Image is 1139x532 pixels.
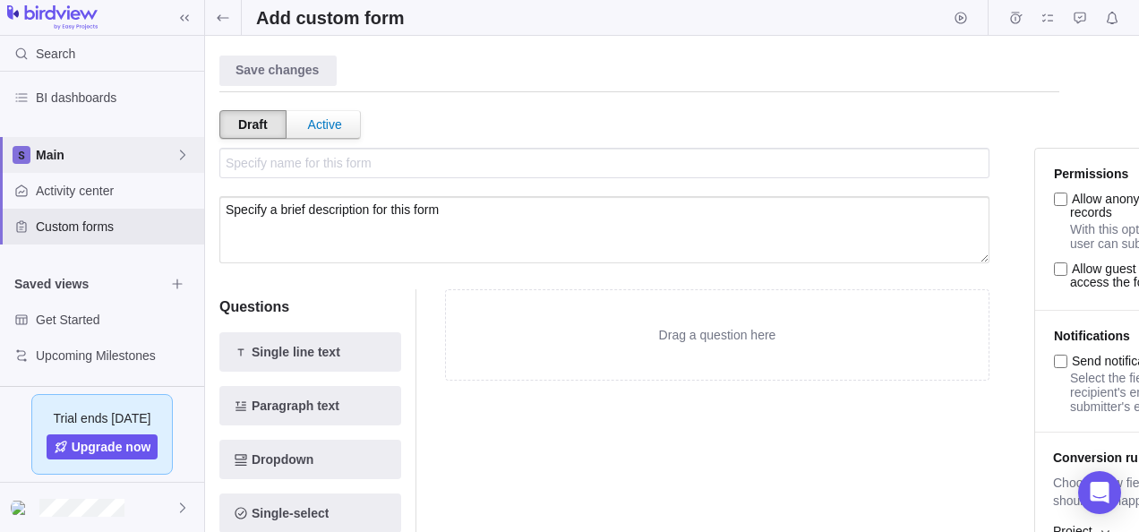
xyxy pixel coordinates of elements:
span: Get Started [36,311,197,329]
a: Notifications [1100,13,1125,28]
span: Activity center [36,182,197,200]
span: Saved views [14,275,165,293]
h4: Questions [219,296,401,318]
span: Browse views [165,271,190,296]
input: Allow guest users of the space to access the form [1054,262,1067,276]
span: Custom forms [36,218,197,236]
div: Drag a question here [446,290,989,380]
a: My assignments [1035,13,1060,28]
span: My assignments [1035,5,1060,30]
img: logo [7,5,98,30]
span: Approval requests [1067,5,1092,30]
div: Active [290,111,360,138]
div: Open Intercom Messenger [1078,471,1121,514]
span: Start timer [948,5,973,30]
a: Approval requests [1067,13,1092,28]
input: Send notification [1054,355,1067,368]
span: Trial ends [DATE] [54,409,151,427]
span: Search [36,45,75,63]
span: Upgrade now [72,438,151,456]
div: Draft [219,110,287,139]
span: Notifications [1100,5,1125,30]
div: Briti Mazumder [11,497,32,519]
h2: Add custom form [256,5,405,30]
span: Single-select [252,502,329,524]
span: Main [36,146,176,164]
span: Paragraph text [252,395,339,416]
span: Single line text [252,341,340,363]
span: Upcoming Milestones [36,347,197,365]
span: Time logs [1003,5,1028,30]
input: Allow anonymous users to add records [1054,193,1067,206]
span: Add new element to the form [219,386,401,425]
img: Show [11,501,32,515]
span: Add new element to the form [219,440,401,479]
span: BI dashboards [36,89,197,107]
a: Time logs [1003,13,1028,28]
span: Add new element to the form [219,332,401,372]
span: Dropdown [252,449,313,470]
a: Upgrade now [47,434,158,459]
